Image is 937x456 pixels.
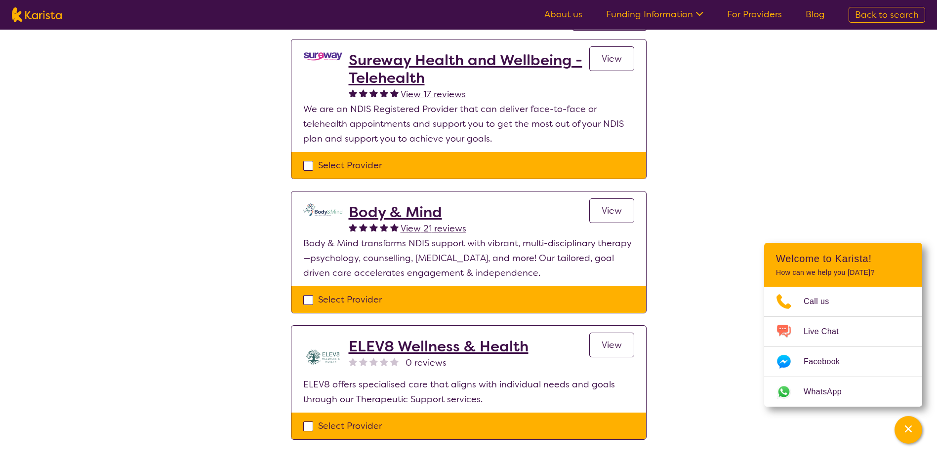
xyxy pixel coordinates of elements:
a: View [589,198,634,223]
span: WhatsApp [804,384,854,399]
p: ELEV8 offers specialised care that aligns with individual needs and goals through our Therapeutic... [303,377,634,407]
img: fullstar [359,89,367,97]
img: nonereviewstar [369,357,378,366]
img: vgwqq8bzw4bddvbx0uac.png [303,51,343,62]
p: Body & Mind transforms NDIS support with vibrant, multi-disciplinary therapy—psychology, counsell... [303,236,634,280]
span: View [602,339,622,351]
div: Channel Menu [764,243,922,407]
img: nonereviewstar [359,357,367,366]
span: View 17 reviews [401,88,466,100]
img: qmpolprhjdhzpcuekzqg.svg [303,203,343,216]
img: fullstar [349,223,357,231]
a: View [589,333,634,357]
img: fullstar [380,89,388,97]
img: yihuczgmrom8nsaxakka.jpg [303,338,343,377]
button: Channel Menu [895,416,922,444]
img: nonereviewstar [390,357,399,366]
p: We are an NDIS Registered Provider that can deliver face-to-face or telehealth appointments and s... [303,102,634,146]
a: View 21 reviews [401,221,466,236]
span: Back to search [855,9,919,21]
img: fullstar [390,223,399,231]
img: nonereviewstar [349,357,357,366]
span: Facebook [804,354,852,369]
a: For Providers [727,8,782,20]
img: fullstar [380,223,388,231]
span: Live Chat [804,324,851,339]
a: View [589,46,634,71]
a: ELEV8 Wellness & Health [349,338,529,355]
span: View [602,53,622,65]
a: Back to search [849,7,925,23]
a: Sureway Health and Wellbeing - Telehealth [349,51,589,87]
img: fullstar [390,89,399,97]
img: Karista logo [12,7,62,22]
img: nonereviewstar [380,357,388,366]
span: View 21 reviews [401,223,466,234]
a: Body & Mind [349,203,466,221]
p: How can we help you [DATE]? [776,268,910,277]
span: 0 reviews [406,355,447,370]
a: Blog [806,8,825,20]
img: fullstar [359,223,367,231]
a: View 17 reviews [401,87,466,102]
img: fullstar [369,223,378,231]
h2: Welcome to Karista! [776,253,910,265]
img: fullstar [349,89,357,97]
a: About us [544,8,582,20]
img: fullstar [369,89,378,97]
a: Web link opens in a new tab. [764,377,922,407]
span: Call us [804,294,841,309]
span: View [602,205,622,217]
ul: Choose channel [764,287,922,407]
a: Funding Information [606,8,703,20]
